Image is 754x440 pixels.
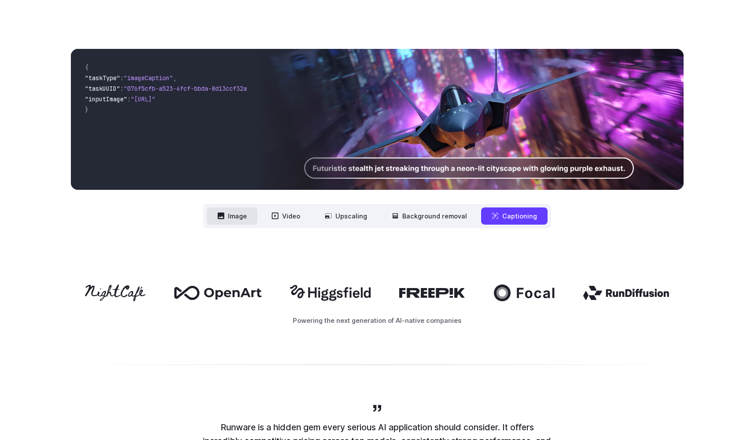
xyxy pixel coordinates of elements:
span: "076f5cfb-a523-4fcf-bbda-8d13ccf32a75" [124,85,257,92]
span: : [120,74,124,82]
button: Upscaling [314,207,378,225]
img: Futuristic stealth jet streaking through a neon-lit cityscape with glowing purple exhaust [254,49,683,190]
span: : [127,95,131,103]
span: : [120,85,124,92]
span: , [173,74,177,82]
span: "inputImage" [85,95,127,103]
p: Powering the next generation of AI-native companies [71,315,684,325]
button: Image [207,207,257,225]
button: Video [261,207,311,225]
button: Background removal [381,207,478,225]
span: } [85,106,88,114]
span: "[URL]" [131,95,155,103]
span: "taskType" [85,74,120,82]
button: Captioning [481,207,548,225]
span: "taskUUID" [85,85,120,92]
span: "imageCaption" [124,74,173,82]
span: { [85,63,88,71]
